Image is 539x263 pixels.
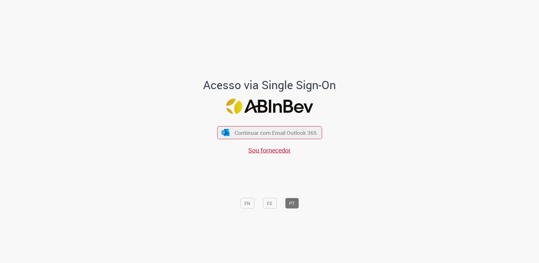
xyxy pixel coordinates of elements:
h1: Acesso via Single Sign-On [182,78,358,91]
span: Continuar com Email Outlook 365 [235,129,317,136]
img: Logo ABInBev [226,99,313,114]
button: EN [240,198,254,208]
button: PT [285,198,299,208]
a: Sou fornecedor [248,146,291,155]
img: ícone Azure/Microsoft 360 [221,129,230,136]
button: ES [263,198,276,208]
button: ícone Azure/Microsoft 360 Continuar com Email Outlook 365 [217,126,322,139]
